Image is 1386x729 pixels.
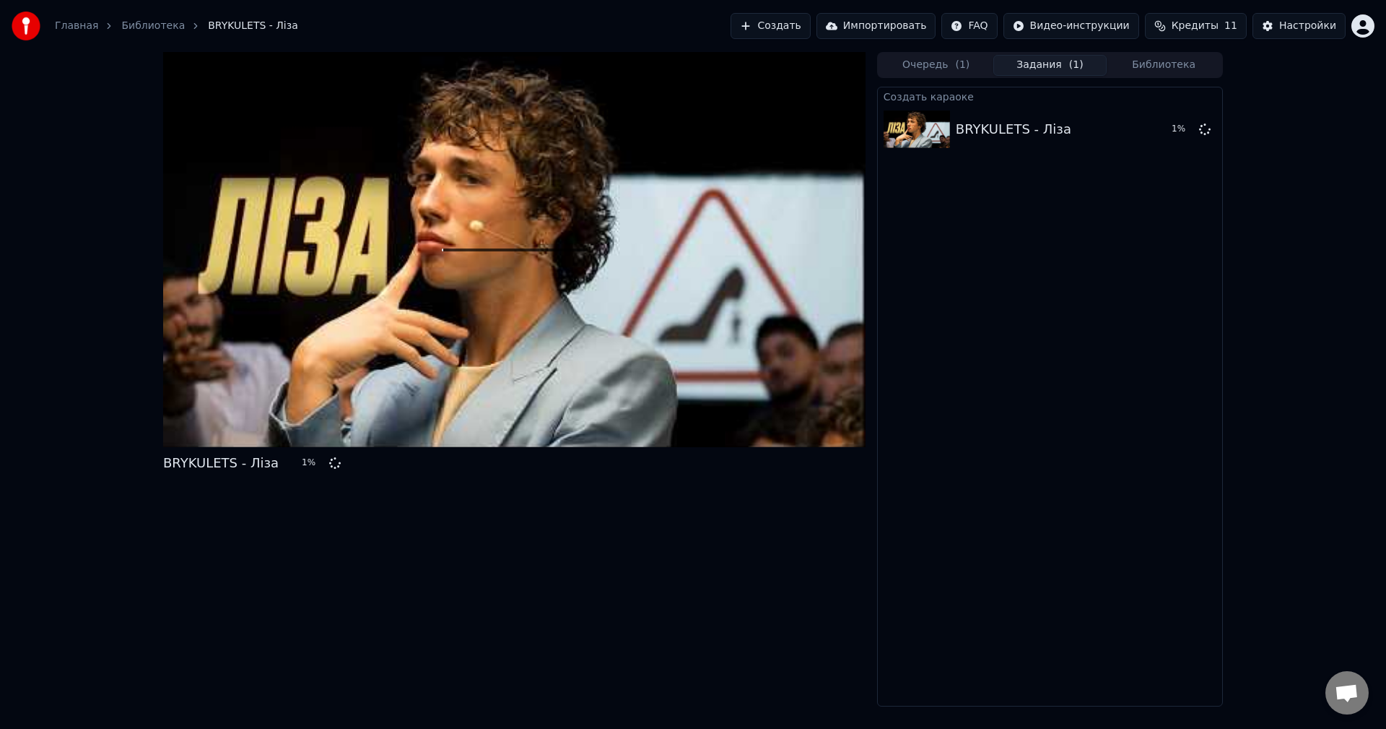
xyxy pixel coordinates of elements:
[1252,13,1346,39] button: Настройки
[1325,671,1369,715] a: Открытый чат
[1107,55,1221,76] button: Библиотека
[1145,13,1247,39] button: Кредиты11
[731,13,810,39] button: Создать
[879,55,993,76] button: Очередь
[1224,19,1237,33] span: 11
[302,457,323,469] div: 1 %
[956,119,1071,139] div: BRYKULETS - Ліза
[12,12,40,40] img: youka
[1279,19,1336,33] div: Настройки
[1172,19,1219,33] span: Кредиты
[1069,58,1084,72] span: ( 1 )
[208,19,298,33] span: BRYKULETS - Ліза
[993,55,1107,76] button: Задания
[941,13,997,39] button: FAQ
[878,87,1222,105] div: Создать караоке
[163,453,279,473] div: BRYKULETS - Ліза
[955,58,969,72] span: ( 1 )
[121,19,185,33] a: Библиотека
[1003,13,1139,39] button: Видео-инструкции
[1172,124,1193,135] div: 1 %
[55,19,98,33] a: Главная
[55,19,298,33] nav: breadcrumb
[816,13,936,39] button: Импортировать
